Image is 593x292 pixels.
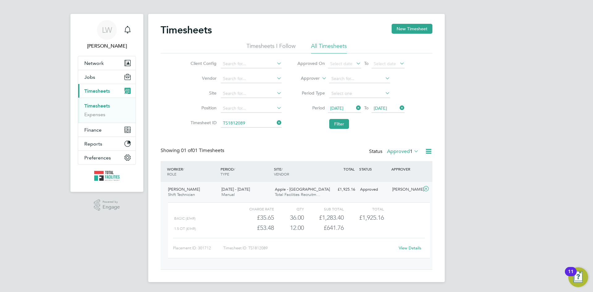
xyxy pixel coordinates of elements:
[84,88,110,94] span: Timesheets
[223,243,395,253] div: Timesheet ID: TS1812089
[84,112,105,117] a: Expenses
[78,171,136,181] a: Go to home page
[70,14,143,192] nav: Main navigation
[78,137,136,150] button: Reports
[410,148,413,154] span: 1
[399,245,421,251] a: View Details
[78,20,136,50] a: LW[PERSON_NAME]
[274,223,304,233] div: 12.00
[174,226,196,231] span: 1.5 OT (£/HR)
[78,123,136,137] button: Finance
[181,147,192,154] span: 01 of
[274,171,289,176] span: VENDOR
[84,74,95,80] span: Jobs
[374,105,387,111] span: [DATE]
[183,167,184,171] span: /
[221,119,282,128] input: Search for...
[94,199,120,211] a: Powered byEngage
[173,243,223,253] div: Placement ID: 301712
[84,60,104,66] span: Network
[311,42,347,53] li: All Timesheets
[189,105,217,111] label: Position
[281,167,283,171] span: /
[344,205,384,213] div: Total
[168,192,195,197] span: Shift Technician
[326,184,358,195] div: £1,925.16
[84,127,102,133] span: Finance
[103,205,120,210] span: Engage
[374,61,396,66] span: Select date
[78,151,136,164] button: Preferences
[275,187,330,192] span: Apple - [GEOGRAPHIC_DATA]
[219,163,272,180] div: PERIOD
[161,24,212,36] h2: Timesheets
[369,147,420,156] div: Status
[84,155,111,161] span: Preferences
[221,192,235,197] span: Manual
[330,105,343,111] span: [DATE]
[181,147,224,154] span: 01 Timesheets
[161,147,225,154] div: Showing
[78,56,136,70] button: Network
[387,148,419,154] label: Approved
[297,105,325,111] label: Period
[274,205,304,213] div: QTY
[304,223,344,233] div: £641.76
[297,90,325,96] label: Period Type
[275,192,320,197] span: Total Facilities Recruitm…
[304,205,344,213] div: Sub Total
[246,42,296,53] li: Timesheets I Follow
[274,213,304,223] div: 36.00
[221,74,282,83] input: Search for...
[234,213,274,223] div: £35.65
[174,216,196,221] span: Basic (£/HR)
[390,163,422,175] div: APPROVER
[102,26,112,34] span: LW
[166,163,219,180] div: WORKER
[221,89,282,98] input: Search for...
[78,98,136,123] div: Timesheets
[272,163,326,180] div: SITE
[189,75,217,81] label: Vendor
[292,75,320,82] label: Approver
[392,24,432,34] button: New Timesheet
[221,104,282,113] input: Search for...
[168,187,200,192] span: [PERSON_NAME]
[297,61,325,66] label: Approved On
[103,199,120,205] span: Powered by
[330,61,352,66] span: Select date
[359,214,384,221] span: £1,925.16
[78,70,136,84] button: Jobs
[167,171,176,176] span: ROLE
[362,59,370,67] span: To
[343,167,355,171] span: TOTAL
[78,42,136,50] span: Louise Walsh
[84,141,102,147] span: Reports
[568,272,574,280] div: 11
[329,119,349,129] button: Filter
[84,103,110,109] a: Timesheets
[189,120,217,125] label: Timesheet ID
[94,171,120,181] img: tfrecruitment-logo-retina.png
[189,61,217,66] label: Client Config
[221,187,250,192] span: [DATE] - [DATE]
[568,267,588,287] button: Open Resource Center, 11 new notifications
[221,171,229,176] span: TYPE
[189,90,217,96] label: Site
[234,223,274,233] div: £53.48
[304,213,344,223] div: £1,283.40
[234,205,274,213] div: Charge rate
[390,184,422,195] div: [PERSON_NAME]
[221,60,282,68] input: Search for...
[234,167,235,171] span: /
[329,74,390,83] input: Search for...
[78,84,136,98] button: Timesheets
[358,163,390,175] div: STATUS
[358,184,390,195] div: Approved
[329,89,390,98] input: Select one
[362,104,370,112] span: To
